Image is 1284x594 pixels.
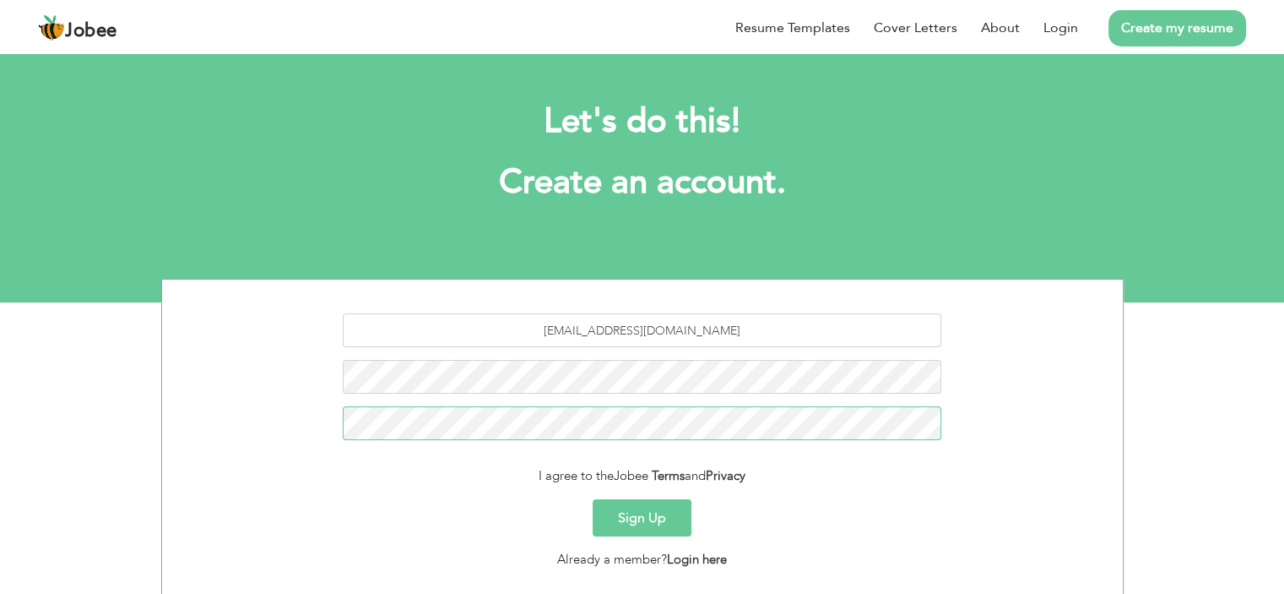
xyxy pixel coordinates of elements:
[593,499,691,537] button: Sign Up
[343,313,941,347] input: Email
[667,551,727,568] a: Login here
[65,22,117,41] span: Jobee
[187,161,1098,204] h1: Create an account.
[38,14,117,41] a: Jobee
[187,100,1098,144] h2: Let's do this!
[981,18,1020,38] a: About
[652,467,685,484] a: Terms
[735,18,850,38] a: Resume Templates
[874,18,957,38] a: Cover Letters
[1108,10,1246,46] a: Create my resume
[614,467,648,484] span: Jobee
[706,467,745,484] a: Privacy
[38,14,65,41] img: jobee.io
[1043,18,1078,38] a: Login
[175,466,1110,486] div: I agree to the and
[175,550,1110,569] div: Already a member?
